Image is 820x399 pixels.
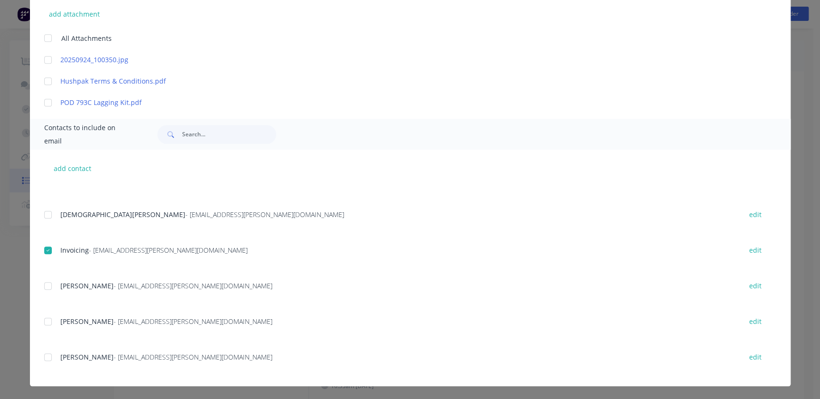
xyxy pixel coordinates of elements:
a: Hushpak Terms & Conditions.pdf [60,76,732,86]
span: - [EMAIL_ADDRESS][PERSON_NAME][DOMAIN_NAME] [114,352,272,361]
button: edit [743,279,767,292]
button: add attachment [44,7,105,21]
span: - [EMAIL_ADDRESS][PERSON_NAME][DOMAIN_NAME] [114,281,272,290]
a: POD 793C Lagging Kit.pdf [60,97,732,107]
span: Invoicing [60,246,89,255]
span: - [EMAIL_ADDRESS][PERSON_NAME][DOMAIN_NAME] [114,317,272,326]
a: 20250924_100350.jpg [60,55,732,65]
button: edit [743,208,767,221]
span: - [EMAIL_ADDRESS][PERSON_NAME][DOMAIN_NAME] [89,246,248,255]
button: add contact [44,161,101,175]
span: [PERSON_NAME] [60,352,114,361]
button: edit [743,351,767,363]
span: [PERSON_NAME] [60,281,114,290]
button: edit [743,244,767,256]
button: edit [743,315,767,328]
input: Search... [182,125,276,144]
span: All Attachments [61,33,112,43]
span: [DEMOGRAPHIC_DATA][PERSON_NAME] [60,210,185,219]
span: [PERSON_NAME] [60,317,114,326]
span: Contacts to include on email [44,121,134,148]
span: - [EMAIL_ADDRESS][PERSON_NAME][DOMAIN_NAME] [185,210,344,219]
